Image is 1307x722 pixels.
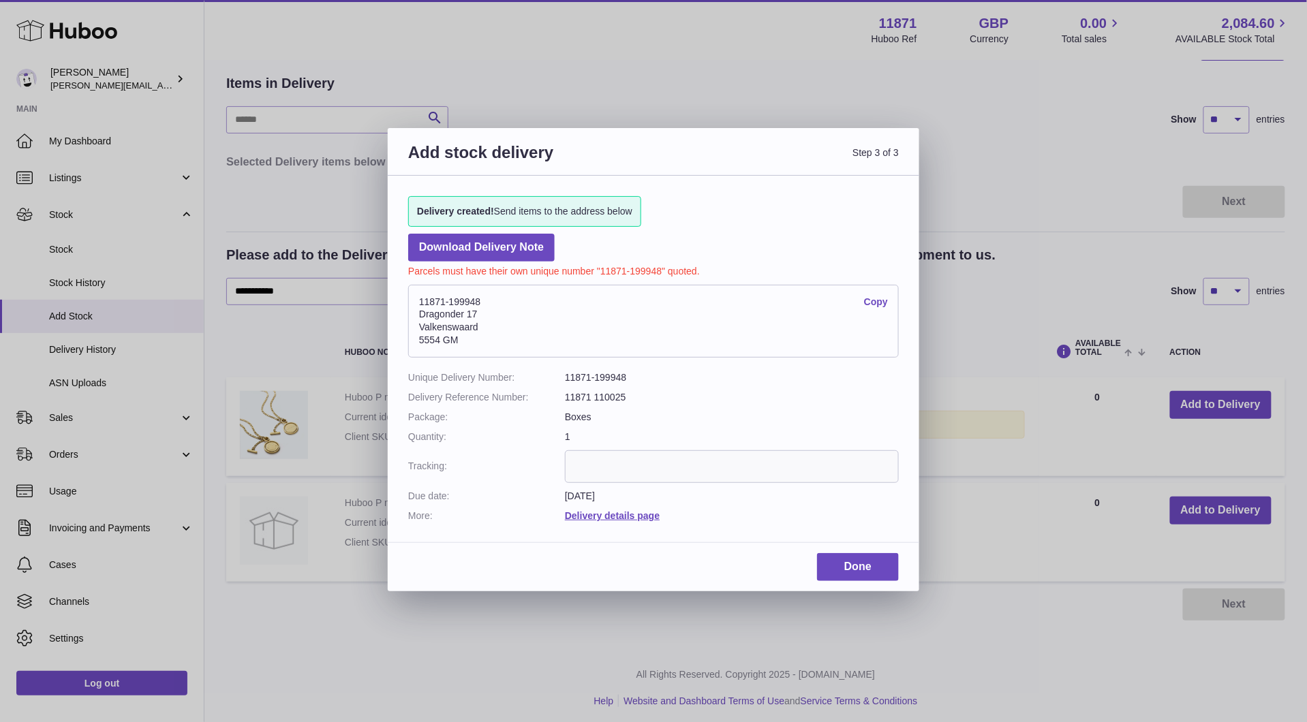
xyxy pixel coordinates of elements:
a: Copy [864,296,888,309]
span: Send items to the address below [417,205,632,218]
dt: Package: [408,411,565,424]
dd: [DATE] [565,490,899,503]
dd: 1 [565,430,899,443]
a: Done [817,553,899,581]
span: Step 3 of 3 [653,142,899,179]
strong: Delivery created! [417,206,494,217]
dt: Due date: [408,490,565,503]
a: Delivery details page [565,510,660,521]
p: Parcels must have their own unique number "11871-199948" quoted. [408,262,899,278]
dt: Quantity: [408,430,565,443]
address: 11871-199948 Dragonder 17 Valkenswaard 5554 GM [408,285,899,358]
dt: More: [408,509,565,522]
dd: 11871-199948 [565,371,899,384]
dt: Delivery Reference Number: [408,391,565,404]
a: Download Delivery Note [408,234,555,262]
dd: Boxes [565,411,899,424]
h3: Add stock delivery [408,142,653,179]
dt: Tracking: [408,450,565,483]
dd: 11871 110025 [565,391,899,404]
dt: Unique Delivery Number: [408,371,565,384]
